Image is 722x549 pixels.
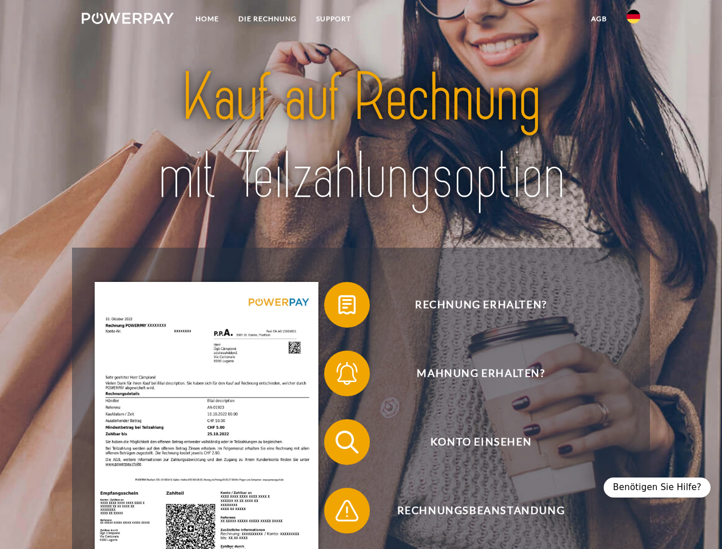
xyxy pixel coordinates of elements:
span: Rechnungsbeanstandung [341,488,621,534]
img: de [627,10,640,23]
button: Rechnungsbeanstandung [324,488,621,534]
a: SUPPORT [306,9,361,29]
a: DIE RECHNUNG [229,9,306,29]
button: Mahnung erhalten? [324,351,621,396]
img: qb_bell.svg [333,359,361,388]
img: qb_warning.svg [333,496,361,525]
span: Rechnung erhalten? [341,282,621,328]
a: agb [581,9,617,29]
a: Home [186,9,229,29]
div: Benötigen Sie Hilfe? [604,478,711,498]
img: qb_bill.svg [333,291,361,319]
button: Rechnung erhalten? [324,282,621,328]
img: logo-powerpay-white.svg [82,13,174,24]
span: Mahnung erhalten? [341,351,621,396]
button: Konto einsehen [324,419,621,465]
img: title-powerpay_de.svg [109,55,613,219]
span: Konto einsehen [341,419,621,465]
img: qb_search.svg [333,428,361,456]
